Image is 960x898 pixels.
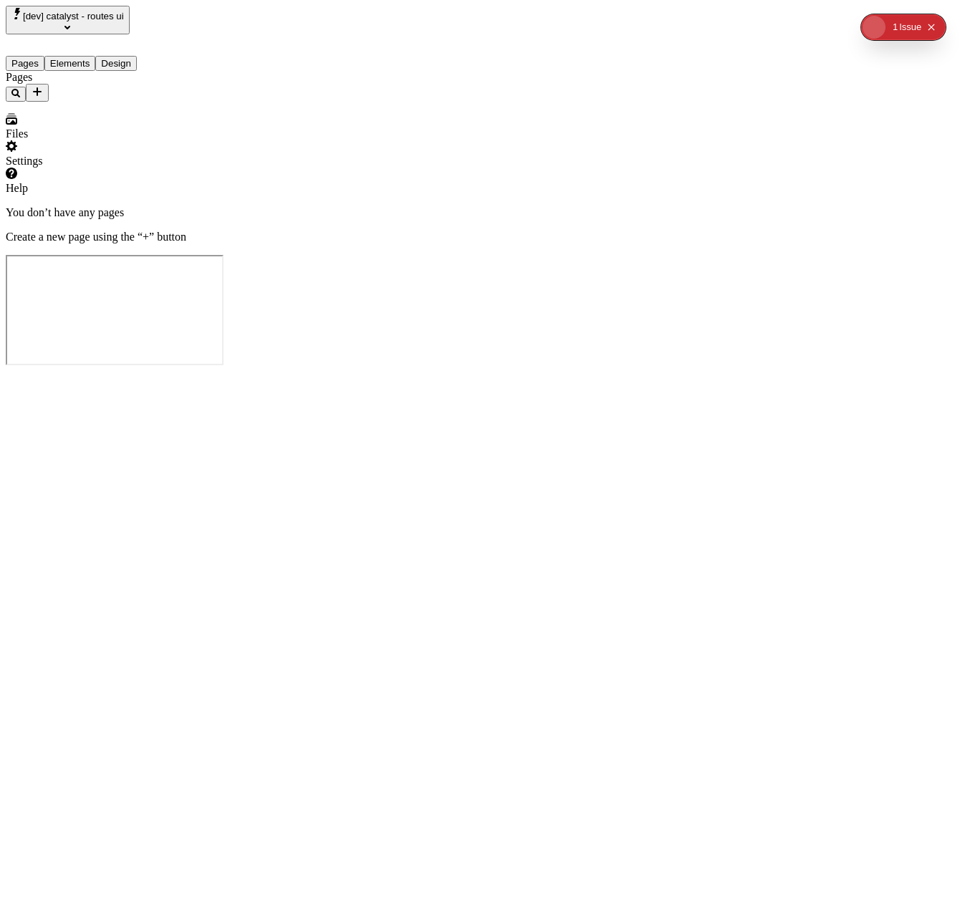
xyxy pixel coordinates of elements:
[6,182,178,195] div: Help
[26,84,49,102] button: Add new
[6,71,178,84] div: Pages
[6,56,44,71] button: Pages
[6,231,954,243] p: Create a new page using the “+” button
[6,6,130,34] button: Select site
[6,155,178,168] div: Settings
[6,127,178,140] div: Files
[23,11,124,21] span: [dev] catalyst - routes ui
[6,255,224,365] iframe: Cookie Feature Detection
[44,56,96,71] button: Elements
[95,56,137,71] button: Design
[6,206,954,219] p: You don’t have any pages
